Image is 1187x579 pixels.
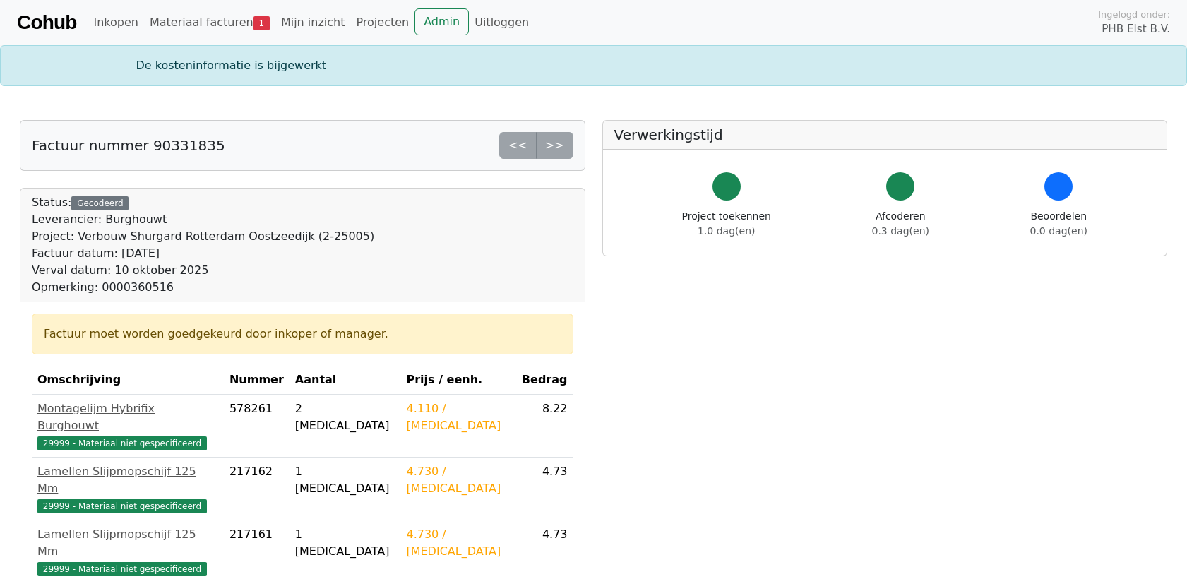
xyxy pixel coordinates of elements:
div: Afcoderen [872,209,929,239]
div: Montagelijm Hybrifix Burghouwt [37,400,218,434]
div: Project: Verbouw Shurgard Rotterdam Oostzeedijk (2-25005) [32,228,374,245]
div: Factuur datum: [DATE] [32,245,374,262]
div: Status: [32,194,374,296]
div: Project toekennen [682,209,771,239]
th: Aantal [290,366,401,395]
td: 578261 [224,395,290,458]
a: Lamellen Slijpmopschijf 125 Mm29999 - Materiaal niet gespecificeerd [37,526,218,577]
div: De kosteninformatie is bijgewerkt [128,57,1060,74]
div: Lamellen Slijpmopschijf 125 Mm [37,463,218,497]
a: Materiaal facturen1 [144,8,275,37]
a: Mijn inzicht [275,8,351,37]
div: Leverancier: Burghouwt [32,211,374,228]
span: Ingelogd onder: [1098,8,1170,21]
span: 0.3 dag(en) [872,225,929,237]
span: 29999 - Materiaal niet gespecificeerd [37,562,207,576]
div: 1 [MEDICAL_DATA] [295,463,395,497]
div: Factuur moet worden goedgekeurd door inkoper of manager. [44,326,561,342]
span: 29999 - Materiaal niet gespecificeerd [37,436,207,450]
div: 4.730 / [MEDICAL_DATA] [406,463,510,497]
span: 0.0 dag(en) [1030,225,1087,237]
th: Nummer [224,366,290,395]
a: Uitloggen [469,8,535,37]
td: 217162 [224,458,290,520]
div: Opmerking: 0000360516 [32,279,374,296]
a: Cohub [17,6,76,40]
td: 8.22 [516,395,573,458]
span: 1 [253,16,270,30]
td: 4.73 [516,458,573,520]
a: Inkopen [88,8,143,37]
div: 1 [MEDICAL_DATA] [295,526,395,560]
div: Verval datum: 10 oktober 2025 [32,262,374,279]
a: Montagelijm Hybrifix Burghouwt29999 - Materiaal niet gespecificeerd [37,400,218,451]
span: 1.0 dag(en) [698,225,755,237]
div: Gecodeerd [71,196,129,210]
span: PHB Elst B.V. [1102,21,1170,37]
div: Beoordelen [1030,209,1087,239]
div: Lamellen Slijpmopschijf 125 Mm [37,526,218,560]
th: Prijs / eenh. [400,366,515,395]
a: Projecten [350,8,414,37]
h5: Verwerkingstijd [614,126,1156,143]
th: Omschrijving [32,366,224,395]
div: 2 [MEDICAL_DATA] [295,400,395,434]
span: 29999 - Materiaal niet gespecificeerd [37,499,207,513]
div: 4.110 / [MEDICAL_DATA] [406,400,510,434]
a: Lamellen Slijpmopschijf 125 Mm29999 - Materiaal niet gespecificeerd [37,463,218,514]
a: Admin [414,8,469,35]
div: 4.730 / [MEDICAL_DATA] [406,526,510,560]
h5: Factuur nummer 90331835 [32,137,225,154]
th: Bedrag [516,366,573,395]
